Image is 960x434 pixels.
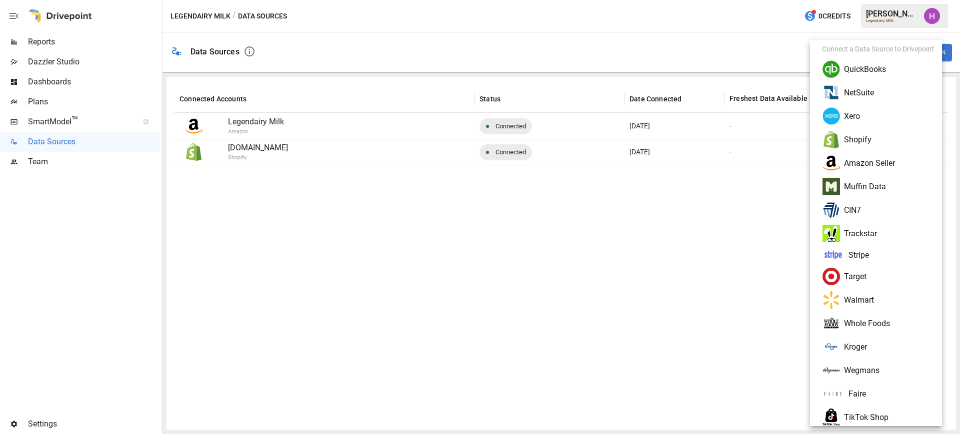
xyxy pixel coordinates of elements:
[822,131,840,148] img: Shopify Logo
[814,104,946,128] li: Xero
[822,201,840,219] img: CIN7 Omni
[822,248,844,262] img: Stripe
[814,151,946,175] li: Amazon Seller
[814,382,946,406] li: Faire
[822,107,840,125] img: Xero Logo
[822,362,840,379] img: Wegman
[814,175,946,198] li: Muffin Data
[814,245,946,265] li: Stripe
[822,338,840,356] img: Kroger
[822,388,844,400] img: Kroger
[814,359,946,382] li: Wegmans
[814,198,946,222] li: CIN7
[822,154,840,172] img: Amazon Logo
[822,291,840,309] img: Walmart
[814,288,946,312] li: Walmart
[814,406,946,429] li: TikTok Shop
[822,268,840,285] img: Target
[814,335,946,359] li: Kroger
[822,60,840,78] img: Quickbooks Logo
[822,409,840,426] img: Tiktok
[822,84,840,101] img: NetSuite Logo
[822,315,840,332] img: Whole Foods
[814,222,946,245] li: Trackstar
[822,178,840,195] img: Muffin Data Logo
[814,128,946,151] li: Shopify
[814,57,946,81] li: QuickBooks
[814,265,946,288] li: Target
[822,225,840,242] img: Trackstar
[814,312,946,335] li: Whole Foods
[814,81,946,104] li: NetSuite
